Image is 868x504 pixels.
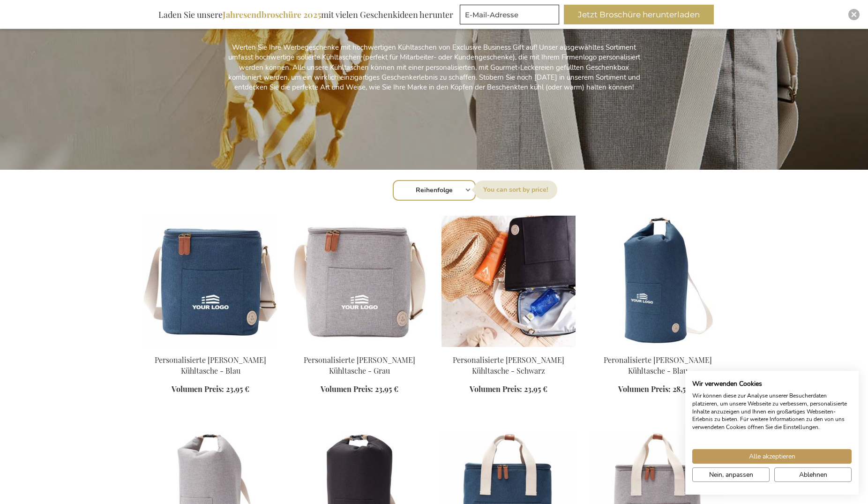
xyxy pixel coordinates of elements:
button: Alle verweigern cookies [774,467,852,482]
a: Volumen Preis: 23,95 € [172,384,249,395]
label: Sortieren nach [474,181,557,199]
button: Jetzt Broschüre herunterladen [564,5,714,24]
a: Volumen Preis: 23,95 € [321,384,398,395]
span: Volumen Preis: [321,384,373,394]
img: Personalised Sortino Cooler Bag - Grey [292,216,427,347]
span: 23,95 € [375,384,398,394]
span: 28,50 € [673,384,697,394]
h2: Wir verwenden Cookies [692,380,852,388]
span: Ablehnen [799,470,827,480]
b: Jahresendbroschüre 2025 [223,9,321,20]
a: Peronalised Sortino Cooler Trunk - Blue [591,343,725,352]
button: Akzeptieren Sie alle cookies [692,449,852,464]
span: Nein, anpassen [709,470,753,480]
img: Personalised Sortino Cooler Bag - Blue [143,216,277,347]
a: Personalisierte [PERSON_NAME] Kühltasche - Blau [155,355,266,376]
div: Laden Sie unsere mit vielen Geschenkideen herunter [154,5,457,24]
a: Personalisierte [PERSON_NAME] Kühltasche - Grau [304,355,415,376]
div: Close [848,9,860,20]
a: Volumen Preis: 28,50 € [618,384,697,395]
form: marketing offers and promotions [460,5,562,27]
p: Werten Sie Ihre Werbegeschenke mit hochwertigen Kühltaschen von Exclusive Business Gift auf! Unse... [223,43,645,93]
p: Wir können diese zur Analyse unserer Besucherdaten platzieren, um unsere Webseite zu verbessern, ... [692,392,852,431]
img: Close [851,12,857,17]
a: Personalised Sortino Cooler Bag - Blue [143,343,277,352]
span: Volumen Preis: [172,384,224,394]
span: 23,95 € [226,384,249,394]
a: Personalised Sortino Cooler Bag - Grey [292,343,427,352]
span: Volumen Preis: [618,384,671,394]
a: Peronalisierte [PERSON_NAME] Kühltasche - Blau [604,355,712,376]
span: Alle akzeptieren [749,451,795,461]
input: E-Mail-Adresse [460,5,559,24]
img: Peronalised Sortino Cooler Trunk - Blue [591,216,725,347]
button: cookie Einstellungen anpassen [692,467,770,482]
img: Personalisierte Sortino Kühltasche - Schwarz [441,216,576,347]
